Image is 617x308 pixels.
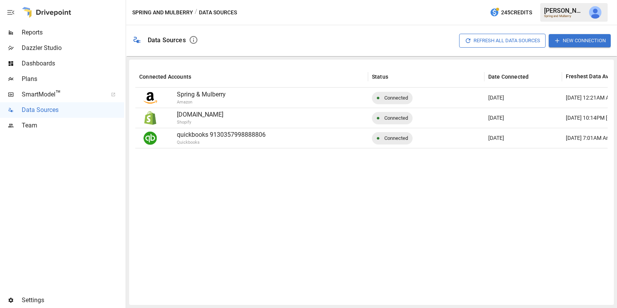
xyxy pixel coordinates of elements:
button: Sort [389,71,400,82]
button: Sort [192,71,203,82]
div: [PERSON_NAME] [544,7,584,14]
p: [DOMAIN_NAME] [177,110,364,119]
span: Connected [380,88,413,108]
span: Connected [380,108,413,128]
div: Data Sources [148,36,186,44]
span: ™ [55,89,61,98]
span: 245 Credits [501,8,532,17]
img: Shopify Logo [143,111,157,125]
p: Shopify [177,119,406,126]
div: Feb 05 2025 [484,88,562,108]
span: Dazzler Studio [22,43,124,53]
button: Julie Wilton [584,2,606,23]
span: Plans [22,74,124,84]
button: Sort [529,71,540,82]
button: New Connection [549,34,611,47]
span: Reports [22,28,124,37]
p: Quickbooks [177,139,406,146]
p: Spring & Mulberry [177,90,364,99]
div: Feb 05 2025 [484,128,562,148]
span: Connected [380,128,413,148]
img: Amazon Logo [143,91,157,105]
span: Data Sources [22,105,124,115]
p: Amazon [177,99,406,106]
div: Spring and Mulberry [544,14,584,18]
div: Date Connected [488,74,529,80]
span: SmartModel [22,90,102,99]
span: Dashboards [22,59,124,68]
div: Connected Accounts [139,74,191,80]
button: Spring and Mulberry [132,8,193,17]
img: Quickbooks Logo [143,131,157,145]
div: Status [372,74,388,80]
p: quickbooks 9130357998888806 [177,130,364,139]
span: Team [22,121,124,130]
button: Refresh All Data Sources [459,34,546,47]
button: 245Credits [487,5,535,20]
img: Julie Wilton [589,6,601,19]
div: Feb 05 2025 [484,108,562,128]
span: Settings [22,296,124,305]
div: / [195,8,197,17]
